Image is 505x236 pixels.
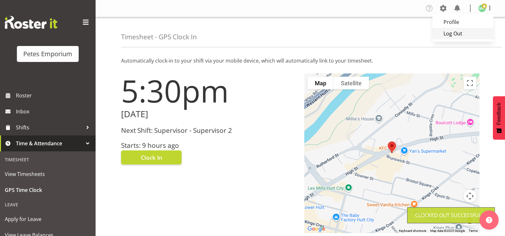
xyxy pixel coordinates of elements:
[399,229,426,233] button: Keyboard shortcuts
[16,91,92,100] span: Roster
[493,96,505,140] button: Feedback - Show survey
[121,73,297,108] h1: 5:30pm
[464,77,476,89] button: Toggle fullscreen view
[121,33,197,41] h4: Timesheet - GPS Clock In
[121,127,297,134] h3: Next Shift: Supervisor - Supervisor 2
[2,153,94,166] div: Timesheet
[430,229,465,232] span: Map data ©2025 Google
[141,153,162,162] span: Clock In
[486,217,492,223] img: help-xxl-2.png
[5,169,91,179] span: View Timesheets
[478,4,486,12] img: melissa-cowen2635.jpg
[5,214,91,224] span: Apply for Leave
[496,103,502,125] span: Feedback
[2,166,94,182] a: View Timesheets
[121,150,182,164] button: Clock In
[307,77,334,89] button: Show street map
[432,16,494,28] a: Profile
[306,225,327,233] a: Open this area in Google Maps (opens a new window)
[121,57,480,65] p: Automatically clock-in to your shift via your mobile device, which will automatically link to you...
[2,198,94,211] div: Leave
[432,28,494,39] a: Log Out
[5,16,57,29] img: Rosterit website logo
[306,225,327,233] img: Google
[415,211,487,219] div: Clocked out Successfully
[16,139,83,148] span: Time & Attendance
[464,190,476,202] button: Map camera controls
[16,107,92,116] span: Inbox
[121,109,297,119] h2: [DATE]
[2,182,94,198] a: GPS Time Clock
[121,142,297,149] h3: Starts: 9 hours ago
[469,229,478,232] a: Terms (opens in new tab)
[2,211,94,227] a: Apply for Leave
[16,123,83,132] span: Shifts
[5,185,91,195] span: GPS Time Clock
[334,77,369,89] button: Show satellite imagery
[23,49,72,59] div: Petes Emporium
